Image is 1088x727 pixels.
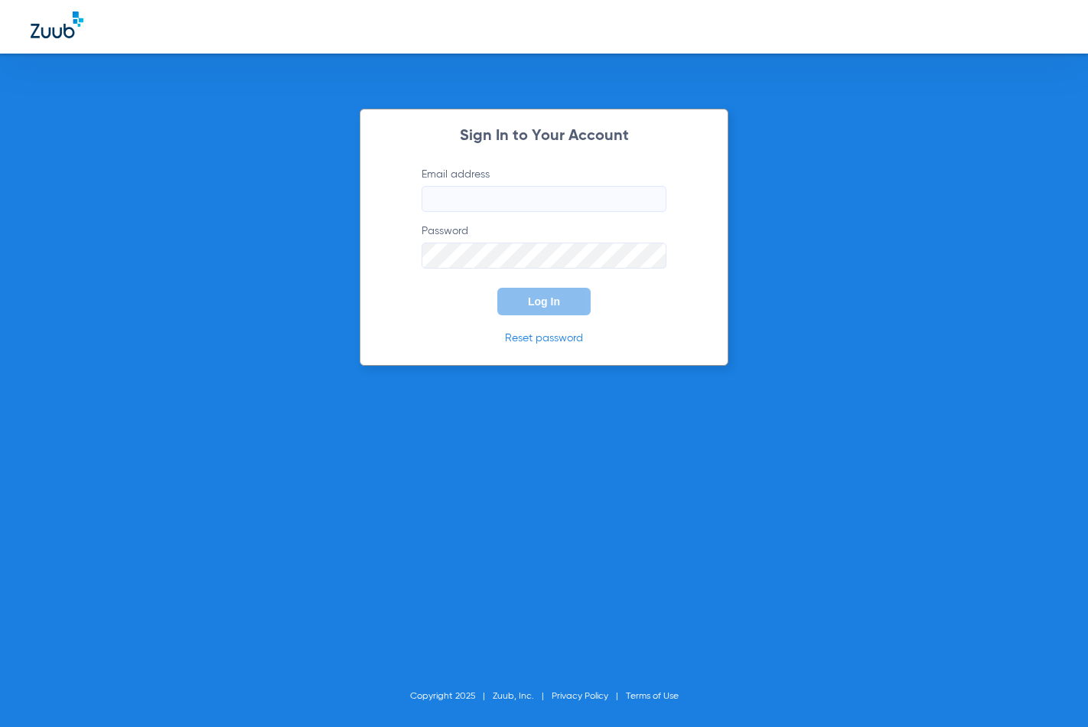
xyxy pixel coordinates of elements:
[31,11,83,38] img: Zuub Logo
[422,186,666,212] input: Email address
[399,129,689,144] h2: Sign In to Your Account
[422,243,666,269] input: Password
[552,692,608,701] a: Privacy Policy
[1011,654,1088,727] iframe: Chat Widget
[626,692,679,701] a: Terms of Use
[493,689,552,704] li: Zuub, Inc.
[505,333,583,344] a: Reset password
[422,167,666,212] label: Email address
[422,223,666,269] label: Password
[528,295,560,308] span: Log In
[410,689,493,704] li: Copyright 2025
[497,288,591,315] button: Log In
